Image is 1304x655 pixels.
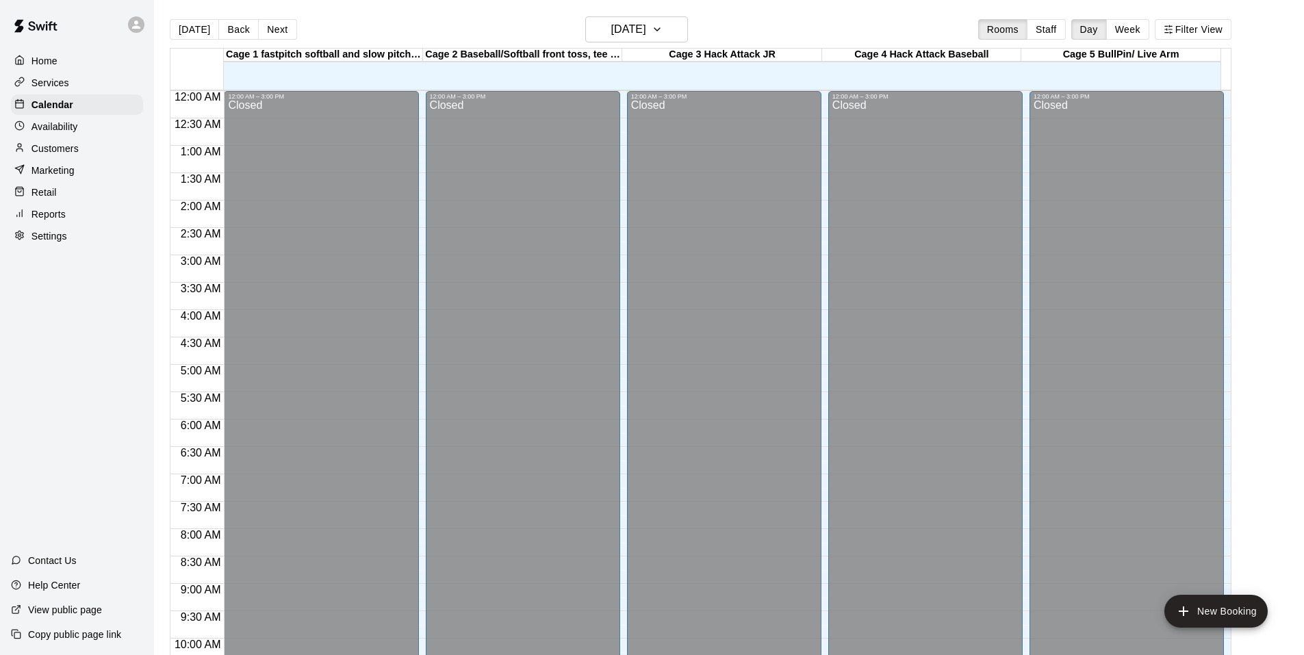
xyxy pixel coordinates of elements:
a: Services [11,73,143,93]
a: Retail [11,182,143,203]
p: Help Center [28,578,80,592]
div: 12:00 AM – 3:00 PM [430,93,616,100]
button: [DATE] [170,19,219,40]
p: Calendar [31,98,73,112]
button: Back [218,19,259,40]
p: Retail [31,185,57,199]
button: Filter View [1155,19,1231,40]
span: 4:30 AM [177,337,225,349]
span: 4:00 AM [177,310,225,322]
span: 2:00 AM [177,201,225,212]
a: Calendar [11,94,143,115]
span: 2:30 AM [177,228,225,240]
a: Availability [11,116,143,137]
div: 12:00 AM – 3:00 PM [228,93,414,100]
span: 10:00 AM [171,639,225,650]
span: 7:00 AM [177,474,225,486]
span: 3:30 AM [177,283,225,294]
p: View public page [28,603,102,617]
p: Settings [31,229,67,243]
div: 12:00 AM – 3:00 PM [631,93,817,100]
a: Reports [11,204,143,224]
span: 5:30 AM [177,392,225,404]
button: Next [258,19,296,40]
p: Marketing [31,164,75,177]
p: Customers [31,142,79,155]
span: 6:00 AM [177,420,225,431]
span: 7:30 AM [177,502,225,513]
h6: [DATE] [611,20,646,39]
div: Cage 1 fastpitch softball and slow pitch softball [224,49,423,62]
span: 9:30 AM [177,611,225,623]
button: [DATE] [585,16,688,42]
a: Home [11,51,143,71]
span: 12:00 AM [171,91,225,103]
p: Reports [31,207,66,221]
span: 1:00 AM [177,146,225,157]
span: 5:00 AM [177,365,225,376]
a: Marketing [11,160,143,181]
button: Week [1106,19,1149,40]
button: Rooms [978,19,1027,40]
span: 6:30 AM [177,447,225,459]
span: 9:00 AM [177,584,225,595]
div: 12:00 AM – 3:00 PM [832,93,1019,100]
button: Day [1071,19,1107,40]
span: 8:30 AM [177,556,225,568]
span: 3:00 AM [177,255,225,267]
p: Home [31,54,57,68]
div: Cage 3 Hack Attack JR [622,49,821,62]
div: Cage 2 Baseball/Softball front toss, tee work , No Machine [423,49,622,62]
div: Cage 5 BullPin/ Live Arm [1021,49,1220,62]
span: 1:30 AM [177,173,225,185]
p: Availability [31,120,78,133]
span: 8:00 AM [177,529,225,541]
p: Copy public page link [28,628,121,641]
button: add [1164,595,1268,628]
div: Cage 4 Hack Attack Baseball [822,49,1021,62]
button: Staff [1027,19,1066,40]
p: Contact Us [28,554,77,567]
span: 12:30 AM [171,118,225,130]
a: Settings [11,226,143,246]
p: Services [31,76,69,90]
div: 12:00 AM – 3:00 PM [1034,93,1220,100]
a: Customers [11,138,143,159]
